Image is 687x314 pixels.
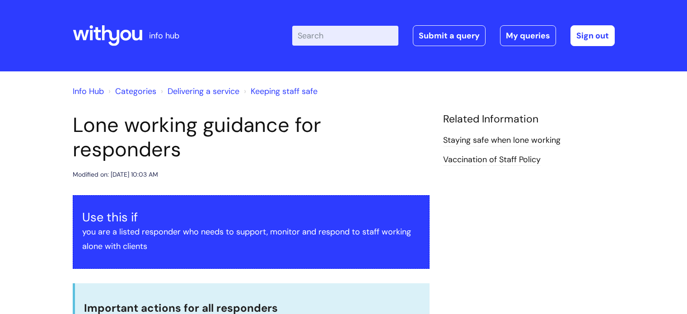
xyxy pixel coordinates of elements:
div: Modified on: [DATE] 10:03 AM [73,169,158,180]
input: Search [292,26,398,46]
a: Sign out [570,25,615,46]
li: Solution home [106,84,156,98]
h1: Lone working guidance for responders [73,113,430,162]
a: My queries [500,25,556,46]
li: Delivering a service [159,84,239,98]
p: info hub [149,28,179,43]
a: Vaccination of Staff Policy [443,154,541,166]
a: Keeping staff safe [251,86,318,97]
div: | - [292,25,615,46]
a: Info Hub [73,86,104,97]
p: you are a listed responder who needs to support, monitor and respond to staff working alone with ... [82,225,420,254]
a: Delivering a service [168,86,239,97]
h3: Use this if [82,210,420,225]
a: Categories [115,86,156,97]
a: Staying safe when lone working [443,135,561,146]
li: Keeping staff safe [242,84,318,98]
a: Submit a query [413,25,486,46]
h4: Related Information [443,113,615,126]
